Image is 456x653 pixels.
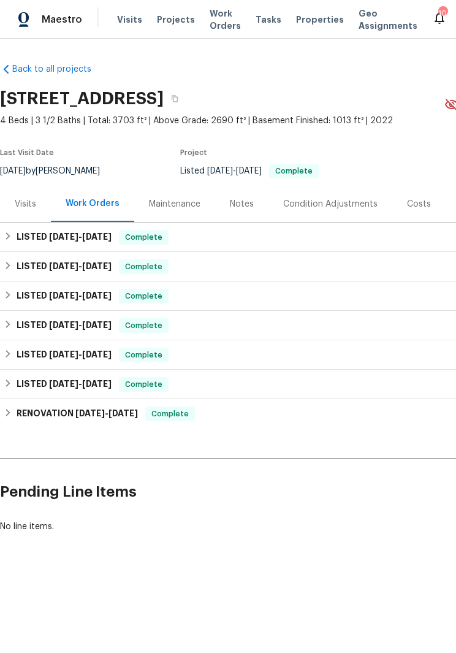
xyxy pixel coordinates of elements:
[49,291,112,300] span: -
[120,261,167,273] span: Complete
[17,318,112,333] h6: LISTED
[438,7,447,20] div: 10
[82,291,112,300] span: [DATE]
[75,409,105,418] span: [DATE]
[17,377,112,392] h6: LISTED
[75,409,138,418] span: -
[49,232,78,241] span: [DATE]
[49,232,112,241] span: -
[270,167,317,175] span: Complete
[49,291,78,300] span: [DATE]
[49,262,112,270] span: -
[17,348,112,362] h6: LISTED
[236,167,262,175] span: [DATE]
[164,88,186,110] button: Copy Address
[49,321,112,329] span: -
[82,262,112,270] span: [DATE]
[49,262,78,270] span: [DATE]
[207,167,233,175] span: [DATE]
[17,259,112,274] h6: LISTED
[82,321,112,329] span: [DATE]
[17,230,112,245] h6: LISTED
[210,7,241,32] span: Work Orders
[296,13,344,26] span: Properties
[49,350,78,359] span: [DATE]
[230,198,254,210] div: Notes
[17,289,112,304] h6: LISTED
[120,378,167,391] span: Complete
[49,380,112,388] span: -
[359,7,417,32] span: Geo Assignments
[108,409,138,418] span: [DATE]
[157,13,195,26] span: Projects
[82,380,112,388] span: [DATE]
[120,290,167,302] span: Complete
[120,319,167,332] span: Complete
[120,231,167,243] span: Complete
[256,15,281,24] span: Tasks
[283,198,378,210] div: Condition Adjustments
[82,350,112,359] span: [DATE]
[407,198,431,210] div: Costs
[49,380,78,388] span: [DATE]
[117,13,142,26] span: Visits
[180,167,319,175] span: Listed
[180,149,207,156] span: Project
[49,350,112,359] span: -
[66,197,120,210] div: Work Orders
[15,198,36,210] div: Visits
[207,167,262,175] span: -
[120,349,167,361] span: Complete
[42,13,82,26] span: Maestro
[49,321,78,329] span: [DATE]
[82,232,112,241] span: [DATE]
[146,408,194,420] span: Complete
[149,198,200,210] div: Maintenance
[17,407,138,421] h6: RENOVATION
